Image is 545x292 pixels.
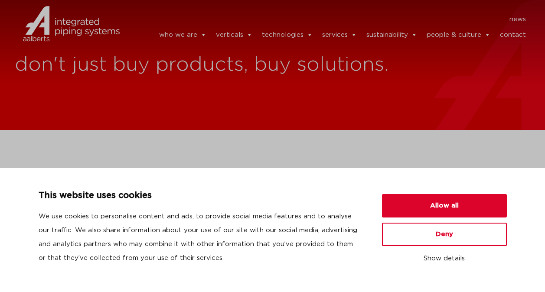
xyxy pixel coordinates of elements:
button: Show details [382,251,507,266]
a: verticals [216,26,252,44]
button: Deny [382,223,507,246]
a: who we are [159,26,206,44]
a: news [509,13,526,26]
nav: Menu [133,13,526,26]
a: sustainability [366,26,417,44]
a: contact [500,26,526,44]
p: We use cookies to personalise content and ads, to provide social media features and to analyse ou... [39,210,361,265]
a: services [322,26,357,44]
a: technologies [262,26,313,44]
button: Allow all [382,194,507,217]
p: This website uses cookies [39,189,361,203]
h2: we are Aalberts integrated piping systems [19,167,526,188]
a: people & culture [427,26,490,44]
